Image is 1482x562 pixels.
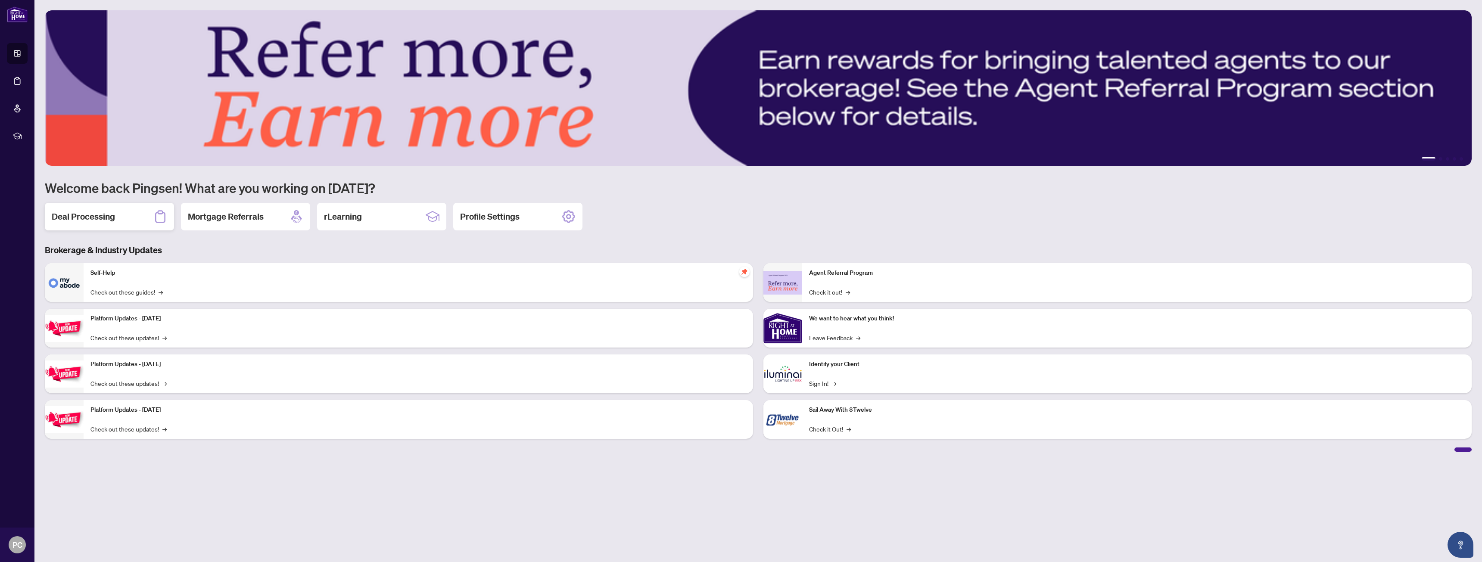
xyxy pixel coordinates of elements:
img: Identify your Client [763,354,802,393]
img: Platform Updates - July 8, 2025 [45,360,84,388]
span: → [159,287,163,297]
img: Slide 0 [45,10,1472,166]
span: → [846,287,850,297]
span: → [162,333,167,342]
a: Check out these guides!→ [90,287,163,297]
p: We want to hear what you think! [809,314,1465,323]
button: 5 [1460,157,1463,161]
button: 3 [1446,157,1449,161]
h1: Welcome back Pingsen! What are you working on [DATE]? [45,180,1472,196]
a: Check out these updates!→ [90,424,167,434]
h2: Deal Processing [52,211,115,223]
p: Platform Updates - [DATE] [90,405,746,415]
img: logo [7,6,28,22]
span: pushpin [739,267,750,277]
a: Leave Feedback→ [809,333,860,342]
img: We want to hear what you think! [763,309,802,348]
img: Platform Updates - June 23, 2025 [45,406,84,433]
button: 2 [1439,157,1442,161]
span: → [162,424,167,434]
span: → [162,379,167,388]
h3: Brokerage & Industry Updates [45,244,1472,256]
button: Open asap [1448,532,1473,558]
h2: Profile Settings [460,211,520,223]
button: 1 [1422,157,1435,161]
span: → [832,379,836,388]
p: Platform Updates - [DATE] [90,314,746,323]
span: PC [12,539,22,551]
h2: Mortgage Referrals [188,211,264,223]
p: Identify your Client [809,360,1465,369]
p: Sail Away With 8Twelve [809,405,1465,415]
h2: rLearning [324,211,362,223]
p: Platform Updates - [DATE] [90,360,746,369]
a: Sign In!→ [809,379,836,388]
a: Check out these updates!→ [90,379,167,388]
p: Agent Referral Program [809,268,1465,278]
a: Check out these updates!→ [90,333,167,342]
img: Self-Help [45,263,84,302]
img: Platform Updates - July 21, 2025 [45,315,84,342]
img: Sail Away With 8Twelve [763,400,802,439]
p: Self-Help [90,268,746,278]
img: Agent Referral Program [763,271,802,295]
span: → [847,424,851,434]
a: Check it out!→ [809,287,850,297]
span: → [856,333,860,342]
a: Check it Out!→ [809,424,851,434]
button: 4 [1453,157,1456,161]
